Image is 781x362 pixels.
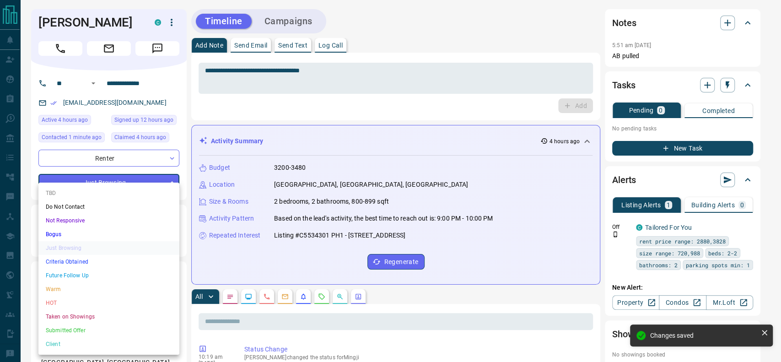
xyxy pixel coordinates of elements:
[38,324,179,337] li: Submitted Offer
[38,337,179,351] li: Client
[38,296,179,310] li: HOT
[38,200,179,214] li: Do Not Contact
[38,255,179,269] li: Criteria Obtained
[38,310,179,324] li: Taken on Showings
[650,332,757,339] div: Changes saved
[38,282,179,296] li: Warm
[38,186,179,200] li: TBD
[38,269,179,282] li: Future Follow Up
[38,214,179,227] li: Not Responsive
[38,227,179,241] li: Bogus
